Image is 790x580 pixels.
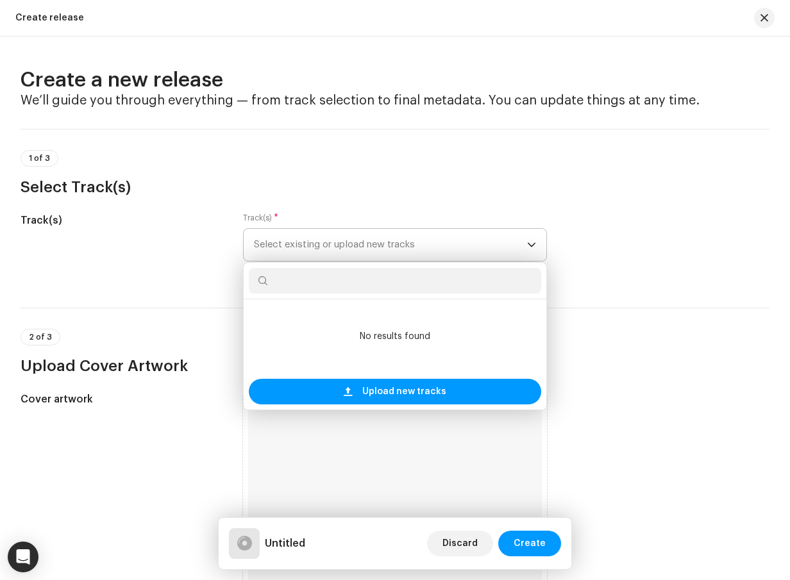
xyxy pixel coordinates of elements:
[8,542,38,572] div: Open Intercom Messenger
[498,531,561,556] button: Create
[527,229,536,261] div: dropdown trigger
[254,229,526,261] span: Select existing or upload new tracks
[514,531,546,556] span: Create
[21,67,769,93] h2: Create a new release
[21,177,769,197] h3: Select Track(s)
[265,536,305,551] h5: Untitled
[21,93,769,108] h4: We’ll guide you through everything — from track selection to final metadata. You can update thing...
[21,392,223,407] h5: Cover artwork
[244,299,546,374] ul: Option List
[249,304,541,369] li: No results found
[21,356,769,376] h3: Upload Cover Artwork
[427,531,493,556] button: Discard
[362,379,446,404] span: Upload new tracks
[21,213,223,228] h5: Track(s)
[243,213,278,223] label: Track(s)
[442,531,478,556] span: Discard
